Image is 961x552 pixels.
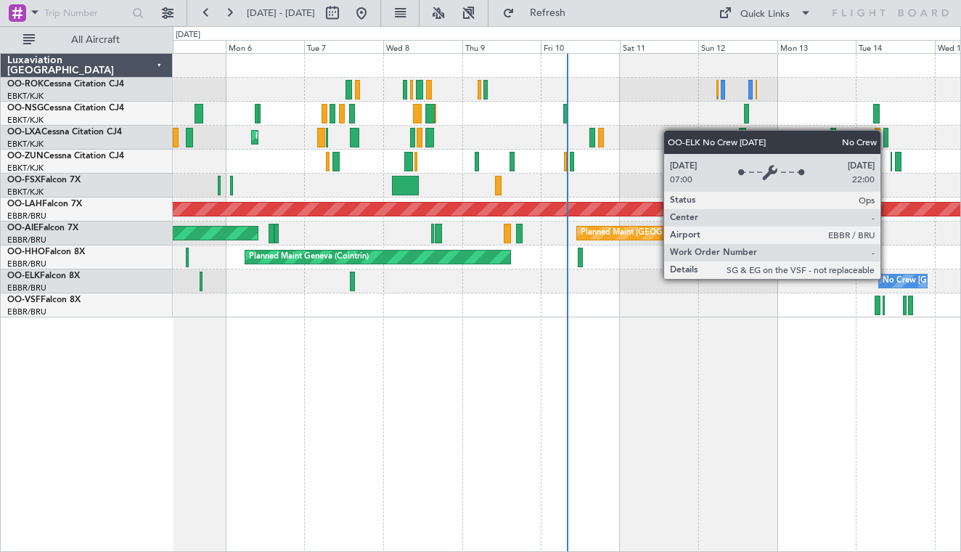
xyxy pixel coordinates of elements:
div: Wed 8 [383,40,462,53]
div: Fri 10 [541,40,620,53]
div: Tue 14 [856,40,935,53]
div: Tue 7 [304,40,383,53]
span: OO-FSX [7,176,41,184]
button: Quick Links [711,1,819,25]
span: OO-AIE [7,224,38,232]
a: OO-LXACessna Citation CJ4 [7,128,122,137]
span: [DATE] - [DATE] [247,7,315,20]
span: OO-ELK [7,272,40,280]
div: [DATE] [176,29,200,41]
a: EBBR/BRU [7,235,46,245]
a: EBBR/BRU [7,283,46,293]
div: Sat 11 [620,40,699,53]
div: Quick Links [740,7,790,22]
input: Trip Number [44,2,128,24]
a: EBBR/BRU [7,211,46,222]
div: Mon 13 [777,40,856,53]
div: Planned Maint Kortrijk-[GEOGRAPHIC_DATA] [255,126,425,148]
div: Planned Maint Geneva (Cointrin) [249,246,369,268]
a: EBKT/KJK [7,115,44,126]
a: OO-LAHFalcon 7X [7,200,82,208]
span: Refresh [518,8,578,18]
span: All Aircraft [38,35,153,45]
span: OO-ROK [7,80,44,89]
div: Sun 5 [147,40,226,53]
span: OO-NSG [7,104,44,113]
span: OO-VSF [7,296,41,304]
div: Sun 12 [698,40,777,53]
a: EBKT/KJK [7,187,44,198]
button: All Aircraft [16,28,158,52]
a: EBBR/BRU [7,259,46,269]
a: OO-ELKFalcon 8X [7,272,80,280]
div: Planned Maint [GEOGRAPHIC_DATA] ([GEOGRAPHIC_DATA]) [581,222,809,244]
span: OO-HHO [7,248,45,256]
span: OO-ZUN [7,152,44,161]
a: OO-ROKCessna Citation CJ4 [7,80,124,89]
span: OO-LAH [7,200,42,208]
a: EBBR/BRU [7,307,46,317]
div: Mon 6 [226,40,305,53]
span: OO-LXA [7,128,41,137]
a: EBKT/KJK [7,139,44,150]
div: Thu 9 [462,40,541,53]
a: OO-HHOFalcon 8X [7,248,85,256]
a: OO-VSFFalcon 8X [7,296,81,304]
a: EBKT/KJK [7,91,44,102]
button: Refresh [496,1,583,25]
a: OO-FSXFalcon 7X [7,176,81,184]
a: OO-ZUNCessna Citation CJ4 [7,152,124,161]
a: OO-NSGCessna Citation CJ4 [7,104,124,113]
a: EBKT/KJK [7,163,44,174]
a: OO-AIEFalcon 7X [7,224,78,232]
